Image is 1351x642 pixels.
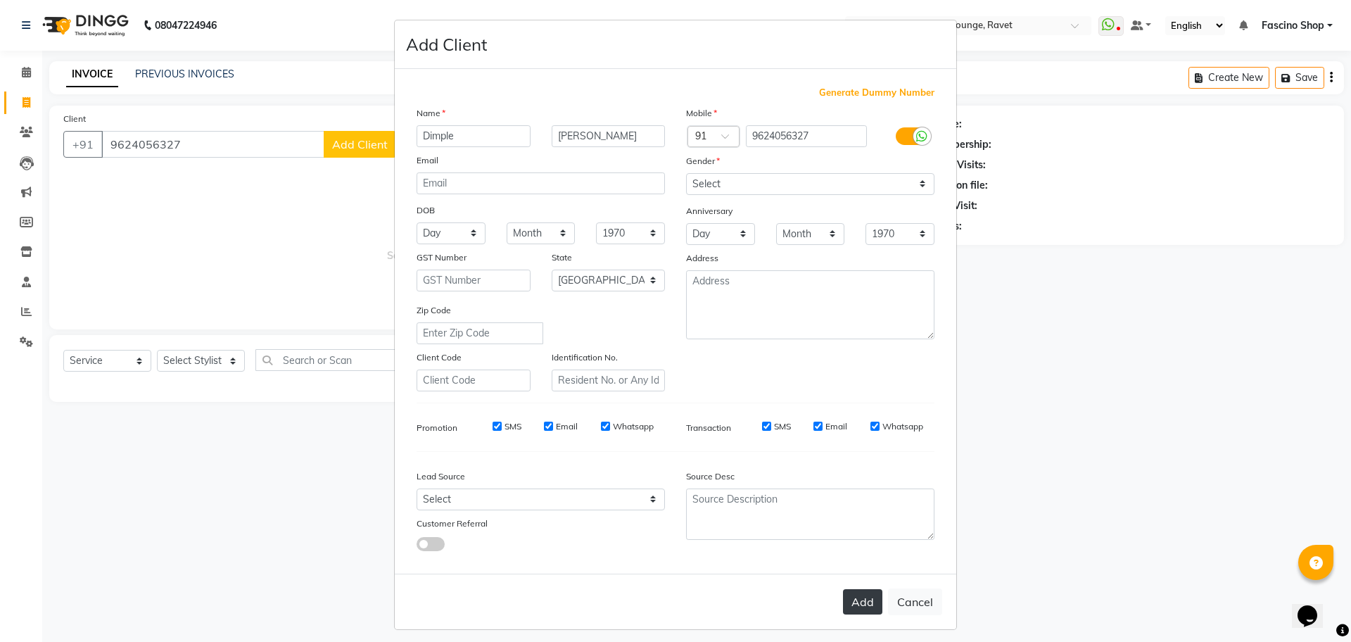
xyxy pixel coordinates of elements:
[552,351,618,364] label: Identification No.
[417,125,531,147] input: First Name
[888,588,942,615] button: Cancel
[417,304,451,317] label: Zip Code
[843,589,882,615] button: Add
[417,370,531,391] input: Client Code
[556,420,578,433] label: Email
[417,251,467,264] label: GST Number
[552,251,572,264] label: State
[825,420,847,433] label: Email
[417,204,435,217] label: DOB
[417,270,531,291] input: GST Number
[882,420,923,433] label: Whatsapp
[417,517,488,530] label: Customer Referral
[686,205,732,218] label: Anniversary
[552,370,666,391] input: Resident No. or Any Id
[417,172,665,194] input: Email
[406,32,487,57] h4: Add Client
[417,107,445,120] label: Name
[417,322,543,344] input: Enter Zip Code
[1292,586,1337,628] iframe: chat widget
[505,420,521,433] label: SMS
[686,155,720,168] label: Gender
[686,422,731,434] label: Transaction
[774,420,791,433] label: SMS
[417,154,438,167] label: Email
[686,107,717,120] label: Mobile
[686,470,735,483] label: Source Desc
[417,351,462,364] label: Client Code
[552,125,666,147] input: Last Name
[417,470,465,483] label: Lead Source
[746,125,868,147] input: Mobile
[819,86,934,100] span: Generate Dummy Number
[686,252,718,265] label: Address
[417,422,457,434] label: Promotion
[613,420,654,433] label: Whatsapp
